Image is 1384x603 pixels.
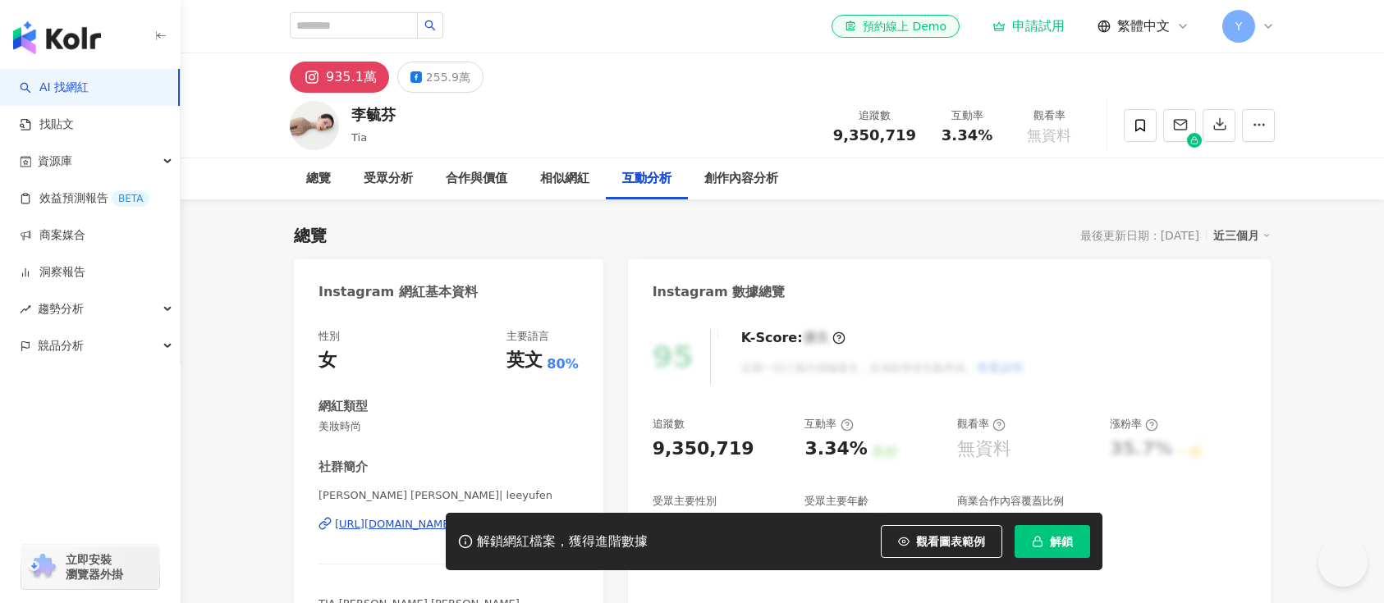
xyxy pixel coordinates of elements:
span: rise [20,304,31,315]
div: 觀看率 [1018,107,1080,124]
a: searchAI 找網紅 [20,80,89,96]
div: 受眾主要性別 [653,494,717,509]
span: 9,350,719 [833,126,916,144]
div: 無資料 [957,436,1011,462]
div: 合作與價值 [446,169,507,189]
div: 互動率 [804,417,853,432]
div: 9,350,719 [653,436,754,462]
img: chrome extension [26,554,58,580]
div: 相似網紅 [540,169,589,189]
a: 洞察報告 [20,264,85,281]
button: 解鎖 [1015,525,1090,558]
span: [PERSON_NAME] [PERSON_NAME]| leeyufen [319,488,579,503]
span: 資源庫 [38,143,72,180]
div: 漲粉率 [1110,417,1158,432]
span: 3.34% [942,127,992,144]
img: logo [13,21,101,54]
span: Tia [351,131,367,144]
div: 解鎖網紅檔案，獲得進階數據 [477,533,648,550]
div: 追蹤數 [833,107,916,124]
span: 80% [547,355,578,373]
div: 總覽 [294,224,327,247]
span: 解鎖 [1050,535,1073,548]
div: 女 [319,348,337,373]
div: K-Score : [741,329,846,347]
div: 預約線上 Demo [845,18,946,34]
div: 總覽 [306,169,331,189]
span: 美妝時尚 [319,419,579,434]
div: 創作內容分析 [704,169,778,189]
a: 申請試用 [992,18,1065,34]
img: KOL Avatar [290,101,339,150]
div: 受眾分析 [364,169,413,189]
span: search [424,20,436,31]
div: 性別 [319,329,340,344]
div: 社群簡介 [319,459,368,476]
div: 追蹤數 [653,417,685,432]
div: 互動分析 [622,169,671,189]
div: Instagram 網紅基本資料 [319,283,478,301]
span: Y [1235,17,1243,35]
div: 李毓芬 [351,104,396,125]
div: 935.1萬 [326,66,377,89]
a: 效益預測報告BETA [20,190,149,207]
div: Instagram 數據總覽 [653,283,786,301]
div: 互動率 [936,107,998,124]
a: 找貼文 [20,116,74,133]
span: 無資料 [1027,127,1071,144]
div: 受眾主要年齡 [804,494,868,509]
div: 觀看率 [957,417,1006,432]
button: 觀看圖表範例 [881,525,1002,558]
a: chrome extension立即安裝 瀏覽器外掛 [21,545,159,589]
a: 預約線上 Demo [832,15,960,38]
span: 觀看圖表範例 [916,535,985,548]
div: 商業合作內容覆蓋比例 [957,494,1064,509]
a: 商案媒合 [20,227,85,244]
button: 935.1萬 [290,62,389,93]
button: 255.9萬 [397,62,483,93]
div: 英文 [506,348,543,373]
div: 最後更新日期：[DATE] [1080,229,1199,242]
div: 3.34% [804,436,867,462]
div: 255.9萬 [426,66,470,89]
div: 近三個月 [1213,225,1271,246]
span: 繁體中文 [1117,17,1170,35]
div: 網紅類型 [319,398,368,415]
div: 主要語言 [506,329,549,344]
span: 立即安裝 瀏覽器外掛 [66,552,123,582]
span: 競品分析 [38,327,84,364]
span: 趨勢分析 [38,290,84,327]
